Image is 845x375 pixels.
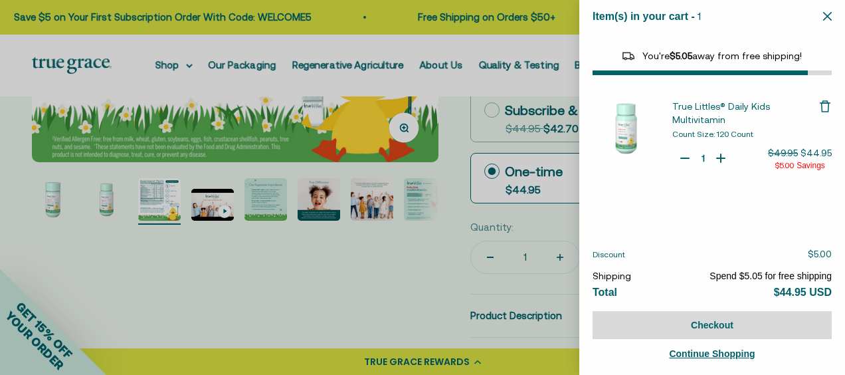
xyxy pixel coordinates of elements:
[709,271,832,281] span: Spend $5.05 for free shipping
[823,10,832,23] button: Close
[672,101,770,125] span: True Littles® Daily Kids Multivitamin
[669,348,755,359] span: Continue Shopping
[593,271,631,281] span: Shipping
[800,148,832,158] span: $44.95
[672,130,753,139] span: Count Size: 120 Count
[768,148,798,158] span: $49.95
[593,11,695,22] span: Item(s) in your cart -
[670,51,692,61] span: $5.05
[593,287,617,298] span: Total
[797,161,825,170] span: Savings
[672,100,818,126] a: True Littles® Daily Kids Multivitamin
[696,152,709,165] input: Quantity for True Littles® Daily Kids Multivitamin
[593,95,659,162] img: True Littles® Daily Kids Multivitamin - 120 Count
[642,51,802,61] span: You're away from free shipping!
[775,161,794,170] span: $5.00
[698,10,701,22] span: 1
[774,287,832,298] span: $44.95 USD
[818,100,832,113] button: Remove True Littles® Daily Kids Multivitamin
[593,250,625,259] span: Discount
[593,346,832,362] a: Continue Shopping
[808,249,832,259] span: $5.00
[620,48,636,64] img: Reward bar icon image
[593,311,832,339] button: Checkout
